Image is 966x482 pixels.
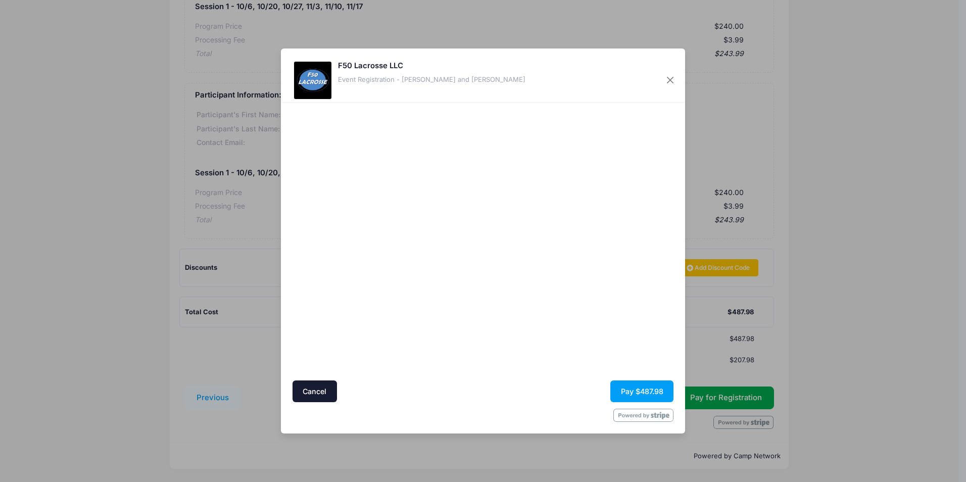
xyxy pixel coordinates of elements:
[338,75,525,85] div: Event Registration - [PERSON_NAME] and [PERSON_NAME]
[291,106,480,377] iframe: Secure address input frame
[338,60,525,71] h5: F50 Lacrosse LLC
[486,106,676,263] iframe: Secure payment input frame
[610,380,673,402] button: Pay $487.98
[291,217,480,219] iframe: Google autocomplete suggestions dropdown list
[661,71,680,89] button: Close
[293,380,337,402] button: Cancel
